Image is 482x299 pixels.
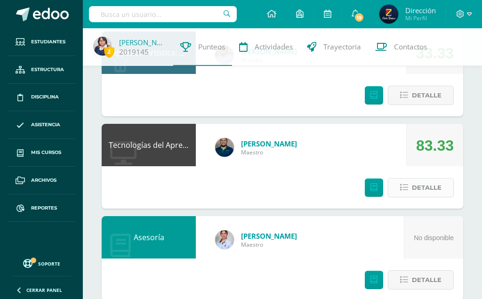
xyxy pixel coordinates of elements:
[38,260,60,267] span: Soporte
[300,28,368,66] a: Trayectoria
[388,178,454,197] button: Detalle
[379,5,398,24] img: 0fb4cf2d5a8caa7c209baa70152fd11e.png
[26,287,62,293] span: Cerrar panel
[119,38,166,47] a: [PERSON_NAME]
[8,28,75,56] a: Estudiantes
[394,42,427,52] span: Contactos
[109,140,274,150] a: Tecnologías del Aprendizaje y la Comunicación
[354,12,364,23] span: 19
[215,230,234,249] img: d52ea1d39599abaa7d54536d330b5329.png
[31,149,61,156] span: Mis cursos
[388,270,454,290] button: Detalle
[31,177,56,184] span: Archivos
[198,42,225,52] span: Punteos
[31,38,65,46] span: Estudiantes
[368,28,434,66] a: Contactos
[241,148,297,156] span: Maestro
[405,6,436,15] span: Dirección
[104,46,114,57] span: 2
[102,216,196,259] div: Asesoría
[232,28,300,66] a: Actividades
[102,124,196,166] div: Tecnologías del Aprendizaje y la Comunicación
[31,204,57,212] span: Reportes
[173,28,232,66] a: Punteos
[388,86,454,105] button: Detalle
[414,234,454,242] span: No disponible
[416,124,454,167] div: 83.33
[134,232,164,242] a: Asesoría
[8,111,75,139] a: Asistencia
[119,47,149,57] a: 2019145
[412,271,442,289] span: Detalle
[31,93,59,101] span: Disciplina
[215,138,234,157] img: d75c63bec02e1283ee24e764633d115c.png
[8,84,75,112] a: Disciplina
[93,37,112,56] img: f6b38587403c78609ffcb1ede541a1f2.png
[412,87,442,104] span: Detalle
[241,241,297,249] span: Maestro
[8,139,75,167] a: Mis cursos
[11,257,72,269] a: Soporte
[405,14,436,22] span: Mi Perfil
[323,42,361,52] span: Trayectoria
[8,56,75,84] a: Estructura
[8,194,75,222] a: Reportes
[31,121,60,129] span: Asistencia
[241,139,297,148] a: [PERSON_NAME]
[255,42,293,52] span: Actividades
[31,66,64,73] span: Estructura
[412,179,442,196] span: Detalle
[241,231,297,241] a: [PERSON_NAME]
[8,167,75,194] a: Archivos
[89,6,237,22] input: Busca un usuario...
